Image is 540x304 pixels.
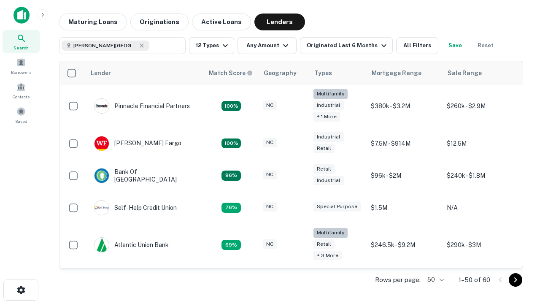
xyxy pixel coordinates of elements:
div: Industrial [313,132,344,142]
button: Go to next page [509,273,522,287]
img: picture [94,136,109,151]
th: Types [309,61,367,85]
div: Industrial [313,100,344,110]
div: Geography [264,68,297,78]
div: Matching Properties: 11, hasApolloMatch: undefined [221,203,241,213]
div: NC [263,170,277,179]
div: Matching Properties: 10, hasApolloMatch: undefined [221,240,241,250]
p: Rows per page: [375,275,421,285]
iframe: Chat Widget [498,209,540,250]
a: Saved [3,103,40,126]
img: picture [94,201,109,215]
td: $96k - $2M [367,160,443,192]
button: Reset [472,37,499,54]
div: Bank Of [GEOGRAPHIC_DATA] [94,168,195,183]
div: [PERSON_NAME] Fargo [94,136,181,151]
div: Matching Properties: 14, hasApolloMatch: undefined [221,171,241,181]
span: Saved [15,118,27,125]
th: Mortgage Range [367,61,443,85]
div: Matching Properties: 15, hasApolloMatch: undefined [221,138,241,149]
div: Types [314,68,332,78]
img: capitalize-icon.png [13,7,30,24]
span: Contacts [13,93,30,100]
a: Contacts [3,79,40,102]
button: Any Amount [238,37,297,54]
div: Matching Properties: 26, hasApolloMatch: undefined [221,101,241,111]
div: NC [263,100,277,110]
td: $12.5M [443,128,518,160]
div: NC [263,138,277,147]
div: NC [263,239,277,249]
div: Industrial [313,176,344,185]
div: Self-help Credit Union [94,200,177,215]
td: $260k - $2.9M [443,85,518,128]
div: + 1 more [313,112,340,122]
div: Lender [91,68,111,78]
h6: Match Score [209,68,251,78]
span: Borrowers [11,69,31,76]
span: [PERSON_NAME][GEOGRAPHIC_DATA], [GEOGRAPHIC_DATA] [73,42,137,49]
a: Search [3,30,40,53]
td: $246.5k - $9.2M [367,224,443,266]
button: Originations [130,14,189,30]
img: picture [94,168,109,183]
div: 50 [424,274,445,286]
div: Sale Range [448,68,482,78]
td: $240k - $1.8M [443,160,518,192]
button: Active Loans [192,14,251,30]
button: Originated Last 6 Months [300,37,393,54]
button: 12 Types [189,37,234,54]
button: Lenders [254,14,305,30]
span: Search [13,44,29,51]
div: NC [263,202,277,212]
td: $7.5M - $914M [367,128,443,160]
div: Originated Last 6 Months [307,41,389,51]
button: All Filters [396,37,438,54]
div: Retail [313,239,335,249]
div: Multifamily [313,228,348,238]
div: Special Purpose [313,202,361,212]
div: Pinnacle Financial Partners [94,98,190,114]
img: picture [94,238,109,252]
td: $1.5M [367,192,443,224]
td: N/A [443,192,518,224]
button: Maturing Loans [59,14,127,30]
th: Lender [86,61,204,85]
a: Borrowers [3,54,40,77]
td: $290k - $3M [443,224,518,266]
div: + 3 more [313,251,342,261]
div: Retail [313,144,335,153]
div: Multifamily [313,89,348,99]
div: Atlantic Union Bank [94,237,169,252]
img: picture [94,99,109,113]
div: Retail [313,164,335,174]
td: $380k - $3.2M [367,85,443,128]
button: Save your search to get updates of matches that match your search criteria. [442,37,469,54]
div: Mortgage Range [372,68,421,78]
p: 1–50 of 60 [459,275,490,285]
div: Capitalize uses an advanced AI algorithm to match your search with the best lender. The match sco... [209,68,253,78]
th: Capitalize uses an advanced AI algorithm to match your search with the best lender. The match sco... [204,61,259,85]
th: Sale Range [443,61,518,85]
th: Geography [259,61,309,85]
